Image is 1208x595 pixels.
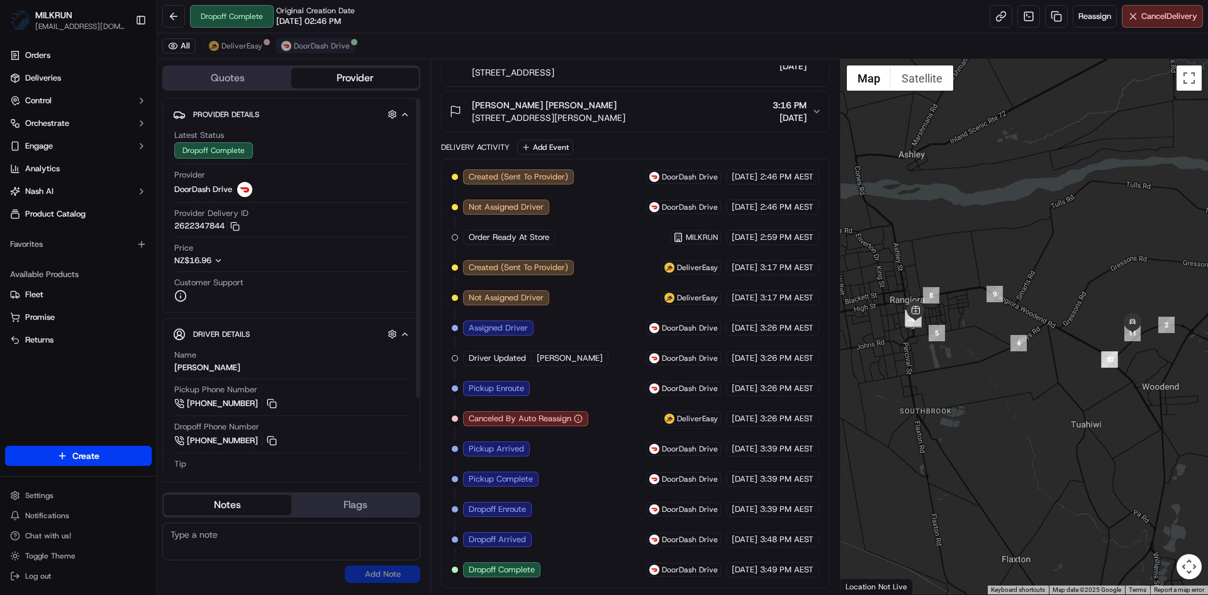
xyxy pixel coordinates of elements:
button: Log out [5,567,152,585]
img: doordash_logo_v2.png [649,353,659,363]
span: [DATE] [732,413,758,424]
div: 8 [923,287,939,303]
img: doordash_logo_v2.png [649,202,659,212]
span: Provider [174,169,205,181]
span: Price [174,242,193,254]
span: Order Ready At Store [469,232,549,243]
span: DeliverEasy [677,414,718,424]
span: 3:39 PM AEST [760,443,814,455]
button: MILKRUN [35,9,72,21]
button: Show street map [847,65,891,91]
img: doordash_logo_v2.png [649,323,659,333]
button: CancelDelivery [1122,5,1203,28]
span: [DATE] [732,473,758,485]
img: doordash_logo_v2.png [237,182,252,197]
span: Provider Delivery ID [174,208,249,219]
span: Analytics [25,163,60,174]
span: DoorDash Drive [662,202,718,212]
img: doordash_logo_v2.png [649,565,659,575]
span: Tip [174,458,186,470]
span: DoorDash Drive [662,444,718,454]
span: [STREET_ADDRESS] [472,66,767,79]
span: Canceled By Auto Reassign [469,413,571,424]
div: Favorites [5,234,152,254]
span: [PHONE_NUMBER] [187,435,258,446]
span: [PERSON_NAME] [PERSON_NAME] [472,99,617,111]
span: DoorDash Drive [662,565,718,575]
span: Created (Sent To Provider) [469,171,568,183]
div: 7 [905,310,921,326]
span: NZ$16.96 [174,255,211,266]
button: NZ$16.96 [174,255,285,266]
img: delivereasy_logo.png [664,414,674,424]
button: Provider [291,68,419,88]
a: Open this area in Google Maps (opens a new window) [844,578,885,594]
span: Pickup Complete [469,473,533,485]
span: Cancel Delivery [1141,11,1197,22]
span: Chat with us! [25,531,71,541]
span: [DATE] [732,322,758,334]
img: doordash_logo_v2.png [649,444,659,454]
button: Toggle fullscreen view [1177,65,1202,91]
span: Toggle Theme [25,551,75,561]
img: delivereasy_logo.png [664,263,674,273]
span: Returns [25,334,53,346]
span: DeliverEasy [221,41,262,51]
span: 3:48 PM AEST [760,534,814,545]
button: Chat with us! [5,527,152,545]
button: [PHONE_NUMBER] [174,397,279,411]
span: Log out [25,571,51,581]
button: Reassign [1073,5,1117,28]
span: DoorDash Drive [294,41,350,51]
span: MILKRUN [686,232,718,242]
span: [DATE] [732,201,758,213]
img: Google [844,578,885,594]
div: 4 [1010,335,1027,351]
span: 3:26 PM AEST [760,353,814,364]
button: Flags [291,495,419,515]
span: Map data ©2025 Google [1053,586,1121,593]
span: [DATE] [732,564,758,575]
span: Pickup Phone Number [174,384,257,395]
span: 2:59 PM AEST [760,232,814,243]
img: doordash_logo_v2.png [281,41,291,51]
span: Dropoff Enroute [469,504,526,515]
span: Customer Support [174,277,243,288]
span: 3:17 PM AEST [760,292,814,303]
a: Report a map error [1154,586,1204,593]
span: 3:26 PM AEST [760,383,814,394]
span: Dropoff Arrived [469,534,526,545]
button: Promise [5,307,152,327]
span: [DATE] [732,504,758,515]
span: Notifications [25,511,69,521]
span: Name [174,349,196,361]
span: Latest Status [174,130,224,141]
div: 3 [1101,351,1117,368]
button: Map camera controls [1177,554,1202,579]
div: Delivery Activity [441,142,510,152]
span: Orders [25,50,50,61]
div: 5 [929,325,945,341]
button: Orchestrate [5,113,152,133]
span: Promise [25,312,55,323]
span: DeliverEasy [677,293,718,303]
span: Dropoff Complete [469,564,535,575]
span: DeliverEasy [677,263,718,273]
button: Quotes [164,68,291,88]
span: 2:46 PM AEST [760,171,814,183]
img: delivereasy_logo.png [209,41,219,51]
span: [DATE] [732,383,758,394]
span: 3:39 PM AEST [760,504,814,515]
span: DoorDash Drive [662,504,718,514]
span: Dropoff Phone Number [174,421,259,433]
div: 11 [1124,325,1141,341]
span: Original Creation Date [276,6,355,16]
span: 3:16 PM [773,99,807,111]
span: Provider Details [193,110,259,120]
span: DoorDash Drive [662,353,718,363]
img: delivereasy_logo.png [664,293,674,303]
span: 2:46 PM AEST [760,201,814,213]
span: [DATE] [732,443,758,455]
span: [DATE] [732,534,758,545]
span: [DATE] [773,60,807,72]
